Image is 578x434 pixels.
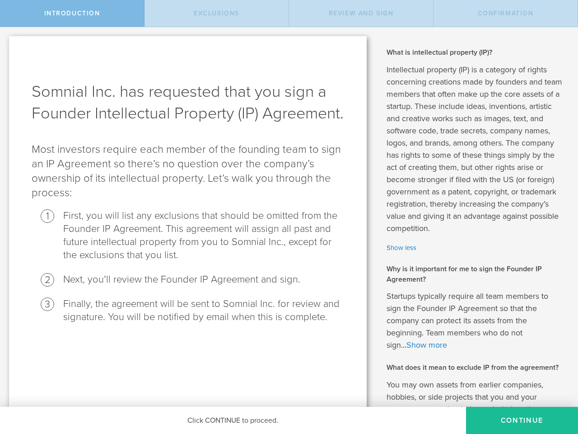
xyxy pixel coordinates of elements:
li: First, you will list any exclusions that should be omitted from the Founder IP Agreement. This ag... [63,209,344,262]
p: Most investors require each member of the founding team to sign an IP Agreement so there’s no que... [32,142,344,200]
li: Finally, the agreement will be sent to Somnial Inc. for review and signature. You will be notifie... [63,297,344,324]
span: Review and Sign [329,9,394,17]
span: Confirmation [478,9,534,17]
h2: What does it mean to exclude IP from the agreement? [387,363,564,373]
p: Startups typically require all team members to sign the Founder IP Agreement so that the company ... [387,290,564,351]
span: Exclusions [194,9,239,17]
h1: Somnial Inc. has requested that you sign a Founder Intellectual Property (IP) Agreement. [32,81,344,124]
a: Show more [406,340,447,350]
h2: What is intellectual property (IP)? [387,47,564,57]
h2: Why is it important for me to sign the Founder IP Agreement? [387,264,564,284]
button: Continue [466,407,578,434]
li: Next, you’ll review the Founder IP Agreement and sign. [63,273,344,286]
a: Show less [387,243,564,253]
span: Introduction [44,9,100,17]
p: Intellectual property (IP) is a category of rights concerning creations made by founders and team... [387,64,564,235]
